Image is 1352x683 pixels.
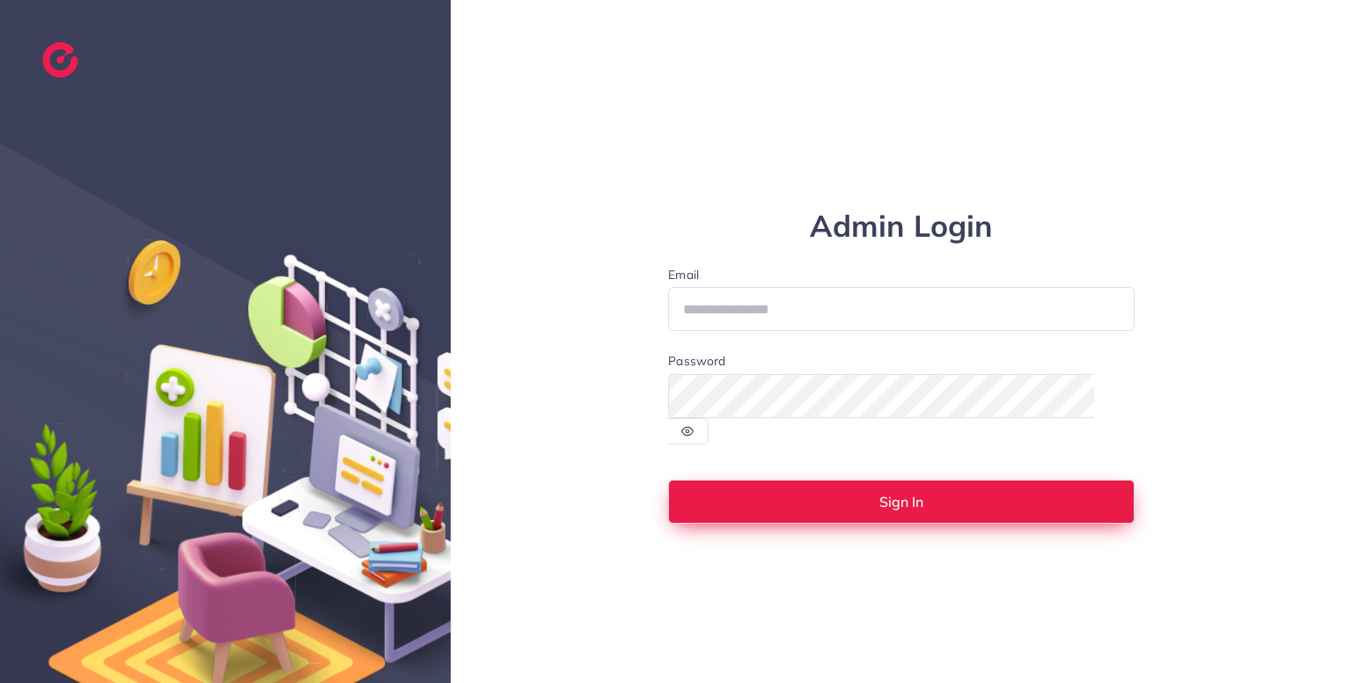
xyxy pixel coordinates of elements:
[668,352,725,370] label: Password
[879,495,923,509] span: Sign In
[668,209,1135,245] h1: Admin Login
[668,480,1135,524] button: Sign In
[668,266,1135,283] label: Email
[42,42,78,77] img: logo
